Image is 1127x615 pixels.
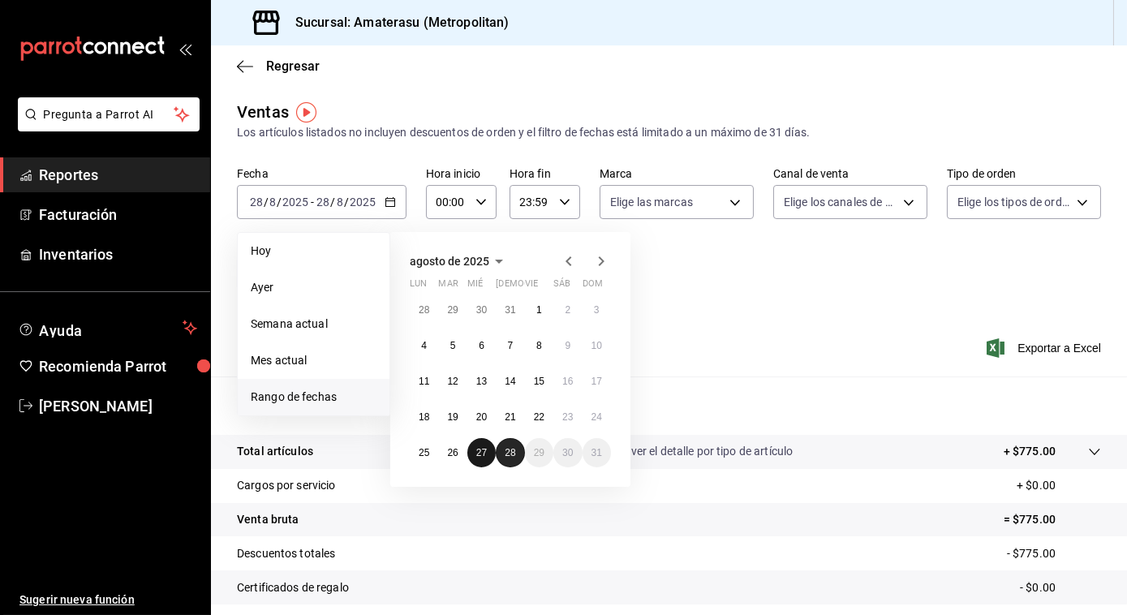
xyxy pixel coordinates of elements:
[553,402,582,432] button: 23 de agosto de 2025
[525,438,553,467] button: 29 de agosto de 2025
[553,278,570,295] abbr: sábado
[410,367,438,396] button: 11 de agosto de 2025
[947,169,1101,180] label: Tipo de orden
[410,278,427,295] abbr: lunes
[594,304,600,316] abbr: 3 de agosto de 2025
[11,118,200,135] a: Pregunta a Parrot AI
[410,255,489,268] span: agosto de 2025
[496,402,524,432] button: 21 de agosto de 2025
[553,295,582,325] button: 2 de agosto de 2025
[410,252,509,271] button: agosto de 2025
[311,196,314,209] span: -
[508,340,514,351] abbr: 7 de agosto de 2025
[251,279,376,296] span: Ayer
[534,376,544,387] abbr: 15 de agosto de 2025
[251,389,376,406] span: Rango de fechas
[251,316,376,333] span: Semana actual
[600,169,754,180] label: Marca
[450,340,456,351] abbr: 5 de agosto de 2025
[1004,511,1101,528] p: = $775.00
[957,194,1071,210] span: Elige los tipos de orden
[525,331,553,360] button: 8 de agosto de 2025
[237,100,289,124] div: Ventas
[18,97,200,131] button: Pregunta a Parrot AI
[39,164,197,186] span: Reportes
[562,376,573,387] abbr: 16 de agosto de 2025
[39,243,197,265] span: Inventarios
[479,340,484,351] abbr: 6 de agosto de 2025
[426,169,497,180] label: Hora inicio
[266,58,320,74] span: Regresar
[505,447,515,458] abbr: 28 de agosto de 2025
[179,42,191,55] button: open_drawer_menu
[438,367,467,396] button: 12 de agosto de 2025
[237,443,313,460] p: Total artículos
[410,402,438,432] button: 18 de agosto de 2025
[583,295,611,325] button: 3 de agosto de 2025
[510,169,580,180] label: Hora fin
[534,411,544,423] abbr: 22 de agosto de 2025
[496,331,524,360] button: 7 de agosto de 2025
[496,438,524,467] button: 28 de agosto de 2025
[467,402,496,432] button: 20 de agosto de 2025
[467,331,496,360] button: 6 de agosto de 2025
[421,340,427,351] abbr: 4 de agosto de 2025
[496,367,524,396] button: 14 de agosto de 2025
[251,352,376,369] span: Mes actual
[525,278,538,295] abbr: viernes
[277,196,282,209] span: /
[438,295,467,325] button: 29 de julio de 2025
[773,169,927,180] label: Canal de venta
[19,591,197,609] span: Sugerir nueva función
[269,196,277,209] input: --
[553,367,582,396] button: 16 de agosto de 2025
[565,340,570,351] abbr: 9 de agosto de 2025
[496,278,591,295] abbr: jueves
[237,511,299,528] p: Venta bruta
[410,438,438,467] button: 25 de agosto de 2025
[583,367,611,396] button: 17 de agosto de 2025
[583,438,611,467] button: 31 de agosto de 2025
[336,196,344,209] input: --
[990,338,1101,358] span: Exportar a Excel
[410,295,438,325] button: 28 de julio de 2025
[237,124,1101,141] div: Los artículos listados no incluyen descuentos de orden y el filtro de fechas está limitado a un m...
[438,402,467,432] button: 19 de agosto de 2025
[39,395,197,417] span: [PERSON_NAME]
[251,243,376,260] span: Hoy
[419,376,429,387] abbr: 11 de agosto de 2025
[467,438,496,467] button: 27 de agosto de 2025
[44,106,174,123] span: Pregunta a Parrot AI
[467,278,483,295] abbr: miércoles
[562,447,573,458] abbr: 30 de agosto de 2025
[536,304,542,316] abbr: 1 de agosto de 2025
[610,194,693,210] span: Elige las marcas
[447,411,458,423] abbr: 19 de agosto de 2025
[467,367,496,396] button: 13 de agosto de 2025
[505,304,515,316] abbr: 31 de julio de 2025
[447,304,458,316] abbr: 29 de julio de 2025
[476,376,487,387] abbr: 13 de agosto de 2025
[237,58,320,74] button: Regresar
[784,194,897,210] span: Elige los canales de venta
[419,304,429,316] abbr: 28 de julio de 2025
[505,411,515,423] abbr: 21 de agosto de 2025
[1017,477,1101,494] p: + $0.00
[282,13,509,32] h3: Sucursal: Amaterasu (Metropolitan)
[447,447,458,458] abbr: 26 de agosto de 2025
[476,411,487,423] abbr: 20 de agosto de 2025
[467,295,496,325] button: 30 de julio de 2025
[349,196,376,209] input: ----
[438,438,467,467] button: 26 de agosto de 2025
[583,331,611,360] button: 10 de agosto de 2025
[438,331,467,360] button: 5 de agosto de 2025
[1020,579,1101,596] p: - $0.00
[237,579,349,596] p: Certificados de regalo
[505,376,515,387] abbr: 14 de agosto de 2025
[1004,443,1056,460] p: + $775.00
[419,411,429,423] abbr: 18 de agosto de 2025
[525,402,553,432] button: 22 de agosto de 2025
[591,376,602,387] abbr: 17 de agosto de 2025
[591,340,602,351] abbr: 10 de agosto de 2025
[562,411,573,423] abbr: 23 de agosto de 2025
